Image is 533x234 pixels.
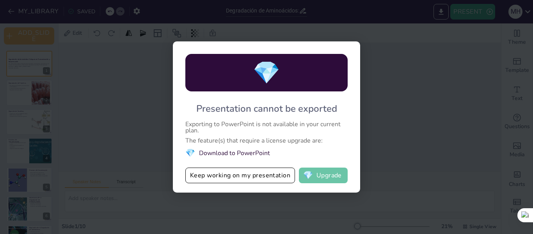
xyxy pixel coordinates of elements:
div: The feature(s) that require a license upgrade are: [185,138,348,144]
span: diamond [303,171,313,179]
span: diamond [253,58,280,88]
button: diamondUpgrade [299,168,348,183]
div: Presentation cannot be exported [196,102,337,115]
button: Keep working on my presentation [185,168,295,183]
span: diamond [185,148,195,158]
div: Exporting to PowerPoint is not available in your current plan. [185,121,348,134]
li: Download to PowerPoint [185,148,348,158]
